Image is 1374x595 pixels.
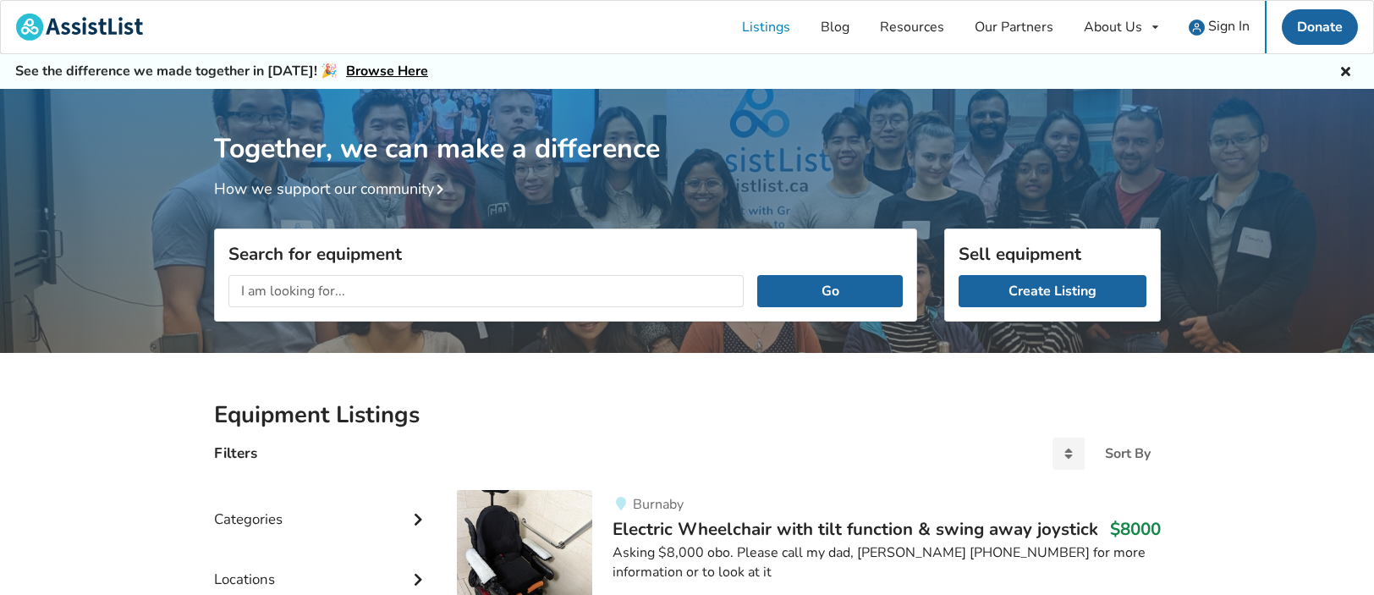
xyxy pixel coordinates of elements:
[613,543,1160,582] div: Asking $8,000 obo. Please call my dad, [PERSON_NAME] [PHONE_NUMBER] for more information or to lo...
[1282,9,1358,45] a: Donate
[228,275,745,307] input: I am looking for...
[865,1,959,53] a: Resources
[214,179,451,199] a: How we support our community
[757,275,902,307] button: Go
[959,275,1146,307] a: Create Listing
[1084,20,1142,34] div: About Us
[16,14,143,41] img: assistlist-logo
[214,400,1161,430] h2: Equipment Listings
[1208,17,1250,36] span: Sign In
[727,1,805,53] a: Listings
[1173,1,1265,53] a: user icon Sign In
[1189,19,1205,36] img: user icon
[959,243,1146,265] h3: Sell equipment
[805,1,865,53] a: Blog
[633,495,684,514] span: Burnaby
[228,243,903,265] h3: Search for equipment
[214,477,431,537] div: Categories
[959,1,1069,53] a: Our Partners
[1105,447,1151,460] div: Sort By
[15,63,428,80] h5: See the difference we made together in [DATE]! 🎉
[1110,518,1161,540] h3: $8000
[613,517,1098,541] span: Electric Wheelchair with tilt function & swing away joystick
[214,443,257,463] h4: Filters
[214,89,1161,166] h1: Together, we can make a difference
[346,62,428,80] a: Browse Here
